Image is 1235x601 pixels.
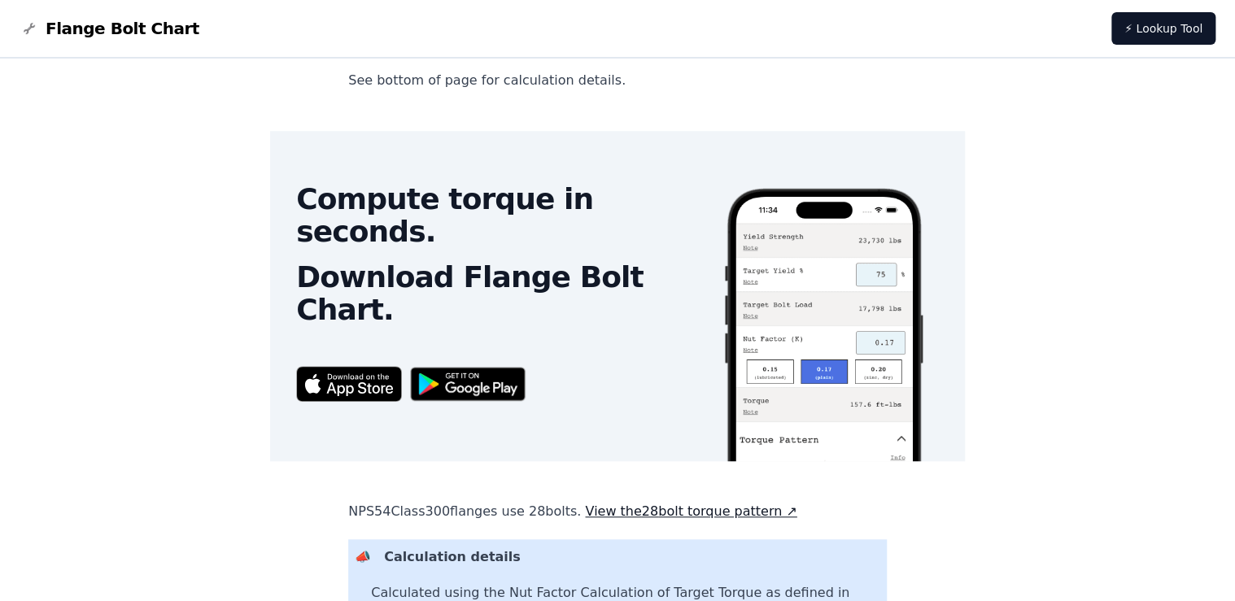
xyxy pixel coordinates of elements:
h2: Download Flange Bolt Chart. [296,261,696,326]
span: Flange Bolt Chart [46,17,199,40]
h2: Compute torque in seconds. [296,183,696,248]
img: Flange Bolt Chart Logo [20,19,39,38]
a: View the28bolt torque pattern ↗ [585,503,796,519]
img: Get it on Google Play [402,359,534,410]
a: Flange Bolt Chart LogoFlange Bolt Chart [20,17,199,40]
b: Calculation details [384,549,521,564]
p: See bottom of page for calculation details. [348,69,887,92]
img: Screenshot of the Flange Bolt Chart app showing a torque calculation. [722,188,925,587]
p: NPS 54 Class 300 flanges use 28 bolts. [348,500,887,523]
a: ⚡ Lookup Tool [1111,12,1215,45]
img: App Store badge for the Flange Bolt Chart app [296,366,402,401]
